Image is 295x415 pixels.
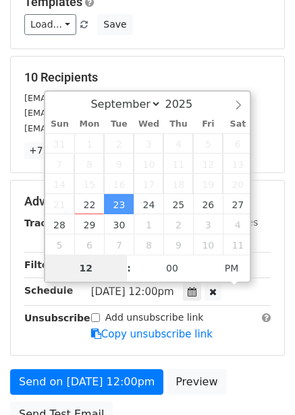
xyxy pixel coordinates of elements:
[134,174,163,194] span: September 17, 2025
[193,194,223,214] span: September 26, 2025
[223,214,252,234] span: October 4, 2025
[97,14,132,35] button: Save
[223,154,252,174] span: September 13, 2025
[74,234,104,255] span: October 6, 2025
[223,234,252,255] span: October 11, 2025
[104,214,134,234] span: September 30, 2025
[74,133,104,154] span: September 1, 2025
[223,194,252,214] span: September 27, 2025
[131,255,213,282] input: Minute
[134,234,163,255] span: October 8, 2025
[193,120,223,129] span: Fri
[24,313,90,323] strong: Unsubscribe
[24,259,59,270] strong: Filters
[163,214,193,234] span: October 2, 2025
[134,120,163,129] span: Wed
[104,120,134,129] span: Tue
[134,133,163,154] span: September 3, 2025
[91,286,174,298] span: [DATE] 12:00pm
[161,98,210,110] input: Year
[91,328,213,340] a: Copy unsubscribe link
[127,255,131,282] span: :
[104,194,134,214] span: September 23, 2025
[24,194,271,209] h5: Advanced
[134,154,163,174] span: September 10, 2025
[163,133,193,154] span: September 4, 2025
[24,93,175,103] small: [EMAIL_ADDRESS][DOMAIN_NAME]
[74,120,104,129] span: Mon
[45,154,75,174] span: September 7, 2025
[24,108,175,118] small: [EMAIL_ADDRESS][DOMAIN_NAME]
[167,369,226,395] a: Preview
[74,154,104,174] span: September 8, 2025
[163,234,193,255] span: October 9, 2025
[193,214,223,234] span: October 3, 2025
[163,120,193,129] span: Thu
[45,255,128,282] input: Hour
[24,123,175,133] small: [EMAIL_ADDRESS][DOMAIN_NAME]
[74,194,104,214] span: September 22, 2025
[24,142,75,159] a: +7 more
[223,174,252,194] span: September 20, 2025
[134,214,163,234] span: October 1, 2025
[105,311,204,325] label: Add unsubscribe link
[74,214,104,234] span: September 29, 2025
[134,194,163,214] span: September 24, 2025
[193,234,223,255] span: October 10, 2025
[223,120,252,129] span: Sat
[74,174,104,194] span: September 15, 2025
[10,369,163,395] a: Send on [DATE] 12:00pm
[104,234,134,255] span: October 7, 2025
[24,218,70,228] strong: Tracking
[45,214,75,234] span: September 28, 2025
[45,133,75,154] span: August 31, 2025
[163,154,193,174] span: September 11, 2025
[45,194,75,214] span: September 21, 2025
[213,255,250,282] span: Click to toggle
[45,120,75,129] span: Sun
[193,174,223,194] span: September 19, 2025
[104,133,134,154] span: September 2, 2025
[24,285,73,296] strong: Schedule
[163,194,193,214] span: September 25, 2025
[104,154,134,174] span: September 9, 2025
[24,14,76,35] a: Load...
[193,154,223,174] span: September 12, 2025
[227,350,295,415] iframe: Chat Widget
[163,174,193,194] span: September 18, 2025
[104,174,134,194] span: September 16, 2025
[24,70,271,85] h5: 10 Recipients
[45,234,75,255] span: October 5, 2025
[193,133,223,154] span: September 5, 2025
[223,133,252,154] span: September 6, 2025
[45,174,75,194] span: September 14, 2025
